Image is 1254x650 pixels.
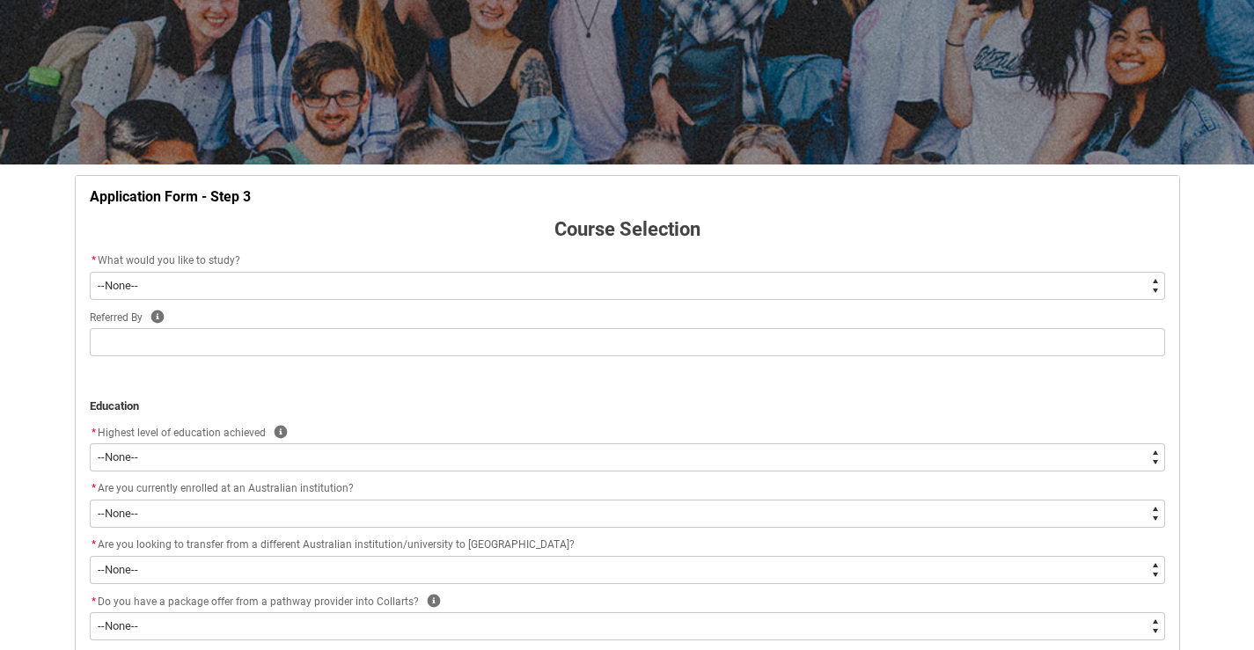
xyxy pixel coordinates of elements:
[98,538,575,551] span: Are you looking to transfer from a different Australian institution/university to [GEOGRAPHIC_DATA]?
[98,595,419,608] span: Do you have a package offer from a pathway provider into Collarts?
[98,254,240,267] span: What would you like to study?
[92,427,96,439] abbr: required
[98,427,266,439] span: Highest level of education achieved
[92,254,96,267] abbr: required
[92,482,96,494] abbr: required
[92,538,96,551] abbr: required
[90,311,143,324] span: Referred By
[90,399,139,413] strong: Education
[90,188,251,205] strong: Application Form - Step 3
[92,595,96,608] abbr: required
[98,482,354,494] span: Are you currently enrolled at an Australian institution?
[554,218,700,240] strong: Course Selection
